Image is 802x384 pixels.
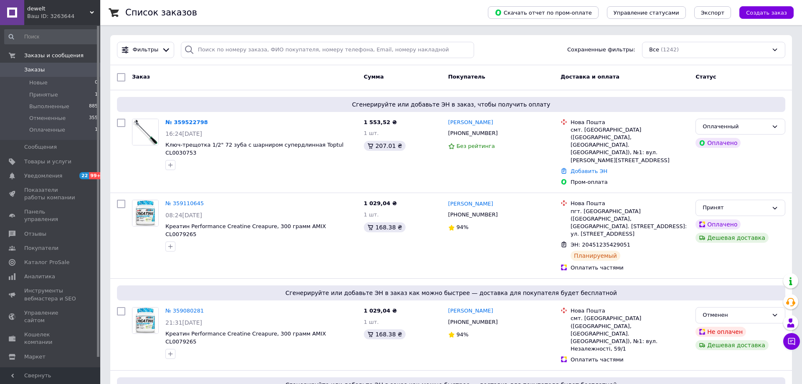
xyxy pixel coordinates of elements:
span: Панель управления [24,208,77,223]
span: 1 [95,91,98,99]
div: Нова Пошта [571,307,689,315]
span: Сгенерируйте или добавьте ЭН в заказ, чтобы получить оплату [120,100,782,109]
span: 0 [95,79,98,86]
span: Принятые [29,91,58,99]
span: Каталог ProSale [24,259,69,266]
a: № 359522798 [165,119,208,125]
h1: Список заказов [125,8,197,18]
span: 16:24[DATE] [165,130,202,137]
span: 08:24[DATE] [165,212,202,219]
div: 168.38 ₴ [364,222,406,232]
span: 1 шт. [364,319,379,325]
div: Оплатить частями [571,264,689,272]
span: Доставка и оплата [561,74,619,80]
div: смт. [GEOGRAPHIC_DATA] ([GEOGRAPHIC_DATA], [GEOGRAPHIC_DATA]. [GEOGRAPHIC_DATA]), №1: вул. Незале... [571,315,689,353]
span: 1 029,04 ₴ [364,308,397,314]
a: Фото товару [132,119,159,145]
button: Чат с покупателем [783,333,800,350]
div: 168.38 ₴ [364,329,406,339]
div: Дешевая доставка [695,340,769,350]
span: Покупатель [448,74,485,80]
input: Поиск [4,29,99,44]
div: Пром-оплата [571,178,689,186]
div: Нова Пошта [571,119,689,126]
span: Сгенерируйте или добавьте ЭН в заказ как можно быстрее — доставка для покупателя будет бесплатной [120,289,782,297]
a: Креатин Performance Creatine Creapure, 300 грамм AMIX CL0079265 [165,223,326,237]
div: Нова Пошта [571,200,689,207]
span: Уведомления [24,172,62,180]
div: [PHONE_NUMBER] [447,209,500,220]
span: 22 [79,172,89,179]
a: Креатин Performance Creatine Creapure, 300 грамм AMIX CL0079265 [165,331,326,345]
span: Управление сайтом [24,309,77,324]
div: 207.01 ₴ [364,141,406,151]
span: Статус [695,74,716,80]
span: 1 553,52 ₴ [364,119,397,125]
button: Экспорт [694,6,731,19]
span: 21:31[DATE] [165,319,202,326]
div: Оплачено [695,219,741,229]
img: Фото товару [132,200,158,226]
span: Создать заказ [746,10,787,16]
div: Оплачено [695,138,741,148]
button: Скачать отчет по пром-оплате [488,6,599,19]
span: Сообщения [24,143,57,151]
span: Экспорт [701,10,724,16]
span: Заказ [132,74,150,80]
input: Поиск по номеру заказа, ФИО покупателя, номеру телефона, Email, номеру накладной [181,42,474,58]
span: Инструменты вебмастера и SEO [24,287,77,302]
a: № 359110645 [165,200,204,206]
span: 885 [89,103,98,110]
a: Фото товару [132,307,159,334]
span: Новые [29,79,48,86]
div: пгт. [GEOGRAPHIC_DATA] ([GEOGRAPHIC_DATA], [GEOGRAPHIC_DATA]. [STREET_ADDRESS]: ул. [STREET_ADDRESS] [571,208,689,238]
div: [PHONE_NUMBER] [447,128,500,139]
a: Фото товару [132,200,159,226]
span: Оплаченные [29,126,65,134]
span: Заказы [24,66,45,74]
a: Создать заказ [731,9,794,15]
span: (1242) [661,46,679,53]
a: № 359080281 [165,308,204,314]
span: 1 шт. [364,211,379,218]
div: Не оплачен [695,327,746,337]
span: Все [649,46,659,54]
div: Планируемый [571,251,620,261]
div: [PHONE_NUMBER] [447,317,500,328]
span: 1 [95,126,98,134]
a: Добавить ЭН [571,168,607,174]
span: ЭН: 20451235429051 [571,242,630,248]
span: Заказы и сообщения [24,52,84,59]
span: Сохраненные фильтры: [567,46,635,54]
span: Маркет [24,353,46,361]
span: Скачать отчет по пром-оплате [495,9,592,16]
div: Оплатить частями [571,356,689,364]
span: 99+ [89,172,103,179]
a: [PERSON_NAME] [448,119,493,127]
a: Ключ-трещотка 1/2" 72 зуба с шарниром супердлинная Toptul CL0030753 [165,142,343,156]
span: Без рейтинга [457,143,495,149]
span: Кошелек компании [24,331,77,346]
div: Оплаченный [703,122,768,131]
span: Выполненные [29,103,69,110]
button: Создать заказ [739,6,794,19]
a: [PERSON_NAME] [448,200,493,208]
span: Управление статусами [614,10,679,16]
span: Сумма [364,74,384,80]
button: Управление статусами [607,6,686,19]
div: смт. [GEOGRAPHIC_DATA] ([GEOGRAPHIC_DATA], [GEOGRAPHIC_DATA]. [GEOGRAPHIC_DATA]), №1: вул. [PERSO... [571,126,689,164]
span: 1 шт. [364,130,379,136]
span: Покупатели [24,244,58,252]
span: Отзывы [24,230,46,238]
span: Аналитика [24,273,55,280]
div: Дешевая доставка [695,233,769,243]
span: Отмененные [29,114,66,122]
div: Отменен [703,311,768,320]
span: dewelt [27,5,90,13]
span: Фильтры [133,46,159,54]
img: Фото товару [132,308,158,333]
div: Принят [703,203,768,212]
